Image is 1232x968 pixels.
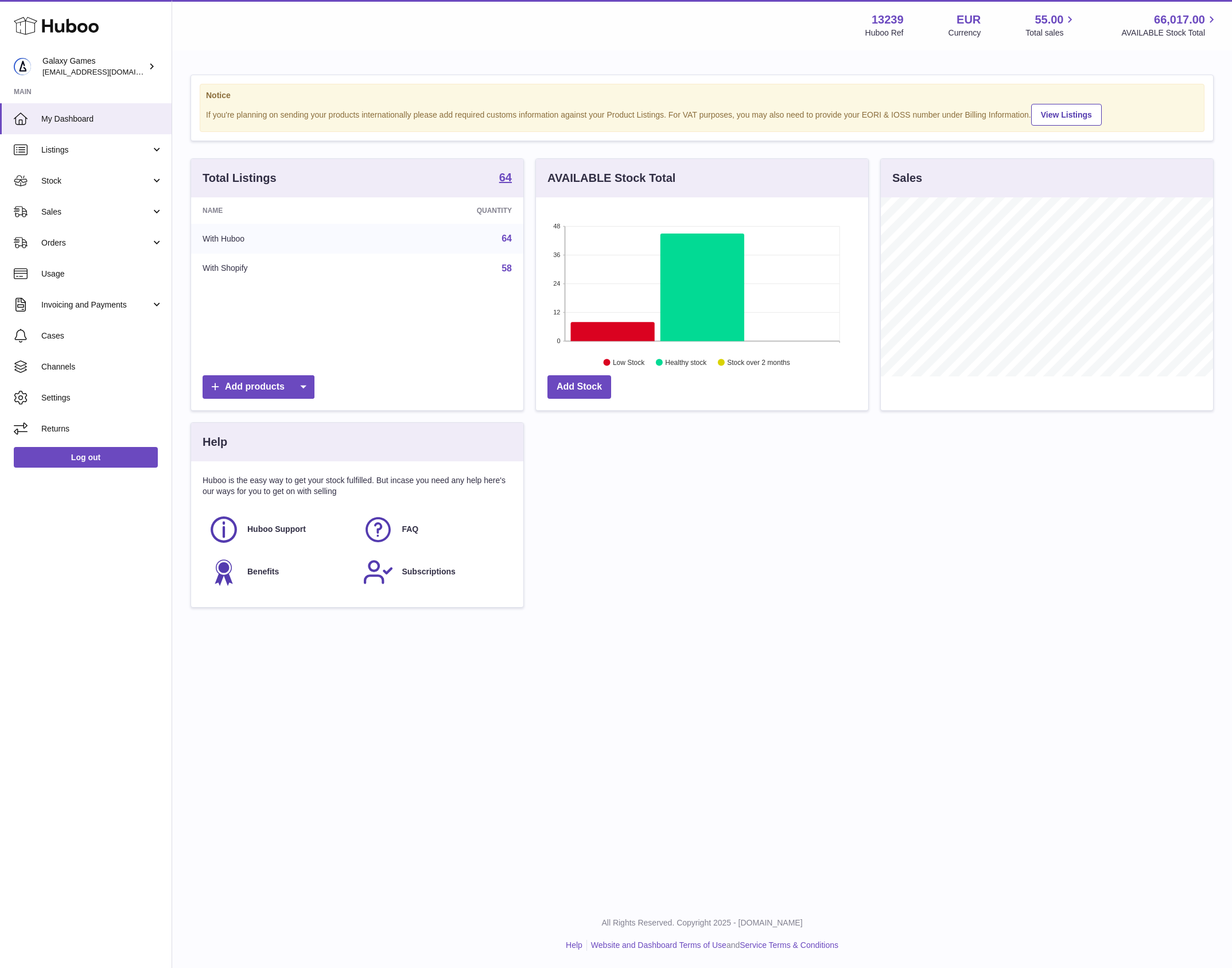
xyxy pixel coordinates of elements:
div: If you're planning on sending your products internationally please add required customs informati... [206,102,1198,126]
a: 64 [502,234,512,243]
strong: Notice [206,90,1198,101]
strong: 13239 [872,12,904,28]
strong: EUR [957,12,981,28]
text: Stock over 2 months [727,359,790,367]
span: Usage [41,269,163,279]
span: Listings [41,145,151,155]
span: AVAILABLE Stock Total [1121,28,1218,38]
span: Huboo Support [247,524,306,535]
div: Galaxy Games [42,56,146,77]
span: 66,017.00 [1154,12,1205,28]
span: 55.00 [1035,12,1063,28]
a: Subscriptions [363,557,506,588]
a: View Listings [1031,104,1102,126]
a: Benefits [208,557,351,588]
text: 36 [553,251,560,258]
td: With Huboo [191,224,370,254]
span: Sales [41,207,151,217]
span: Stock [41,176,151,186]
span: Cases [41,331,163,341]
span: My Dashboard [41,114,163,125]
a: Help [566,940,582,950]
span: FAQ [402,524,418,535]
a: Add products [203,375,314,399]
a: 58 [502,263,512,273]
strong: 64 [499,172,512,183]
span: Benefits [247,566,279,577]
a: Service Terms & Conditions [740,940,838,950]
th: Name [191,197,370,224]
text: Healthy stock [665,359,707,367]
h3: Help [203,434,227,450]
span: Invoicing and Payments [41,300,151,310]
text: 0 [557,337,560,344]
span: Settings [41,392,163,403]
p: All Rights Reserved. Copyright 2025 - [DOMAIN_NAME] [181,918,1223,928]
text: 48 [553,223,560,230]
text: Low Stock [613,359,645,367]
h3: AVAILABLE Stock Total [547,170,675,186]
a: FAQ [363,514,506,545]
a: Add Stock [547,375,611,399]
text: 24 [553,280,560,287]
text: 12 [553,309,560,316]
img: rasmussentue@gmail.com [14,58,31,75]
a: Huboo Support [208,514,351,545]
th: Quantity [370,197,523,224]
div: Huboo Ref [865,28,904,38]
p: Huboo is the easy way to get your stock fulfilled. But incase you need any help here's our ways f... [203,475,512,497]
span: Orders [41,238,151,248]
a: 55.00 Total sales [1025,12,1076,38]
td: With Shopify [191,254,370,283]
a: Website and Dashboard Terms of Use [591,940,726,950]
a: Log out [14,447,158,468]
li: and [587,940,838,951]
h3: Sales [892,170,922,186]
span: Subscriptions [402,566,455,577]
span: Total sales [1025,28,1076,38]
a: 64 [499,172,512,185]
h3: Total Listings [203,170,277,186]
div: Currency [949,28,981,38]
a: 66,017.00 AVAILABLE Stock Total [1121,12,1218,38]
span: [EMAIL_ADDRESS][DOMAIN_NAME] [42,67,169,76]
span: Returns [41,423,163,434]
span: Channels [41,361,163,372]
